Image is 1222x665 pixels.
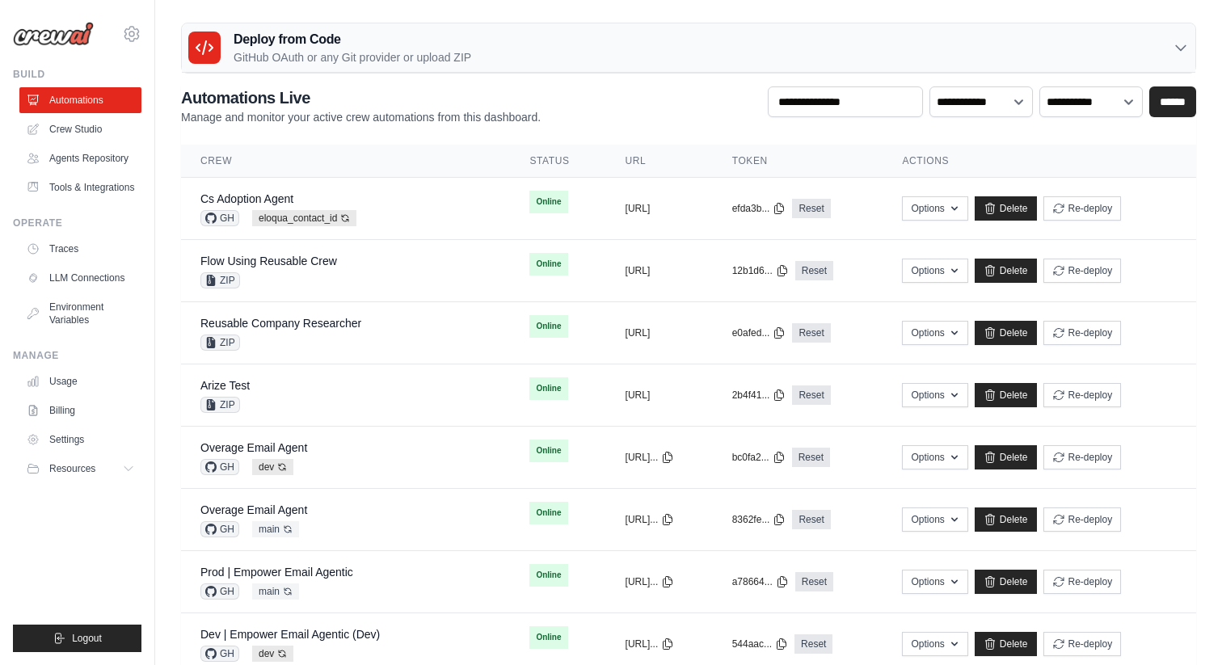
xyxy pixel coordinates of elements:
a: Reset [792,510,830,529]
button: Options [902,321,967,345]
a: Delete [975,632,1037,656]
a: Delete [975,321,1037,345]
a: Delete [975,507,1037,532]
button: Options [902,445,967,469]
span: Online [529,502,567,524]
h3: Deploy from Code [234,30,471,49]
button: 544aac... [732,638,788,650]
button: Re-deploy [1043,445,1122,469]
a: LLM Connections [19,265,141,291]
span: ZIP [200,335,240,351]
span: eloqua_contact_id [252,210,356,226]
a: Tools & Integrations [19,175,141,200]
a: Arize Test [200,379,250,392]
button: Resources [19,456,141,482]
span: Online [529,440,567,462]
span: GH [200,646,239,662]
a: Reset [792,199,830,218]
a: Overage Email Agent [200,503,307,516]
th: Token [713,145,883,178]
button: Options [902,507,967,532]
a: Delete [975,570,1037,594]
th: Status [510,145,605,178]
span: dev [252,459,293,475]
a: Delete [975,196,1037,221]
button: Re-deploy [1043,321,1122,345]
a: Delete [975,445,1037,469]
p: Manage and monitor your active crew automations from this dashboard. [181,109,541,125]
button: Re-deploy [1043,196,1122,221]
a: Overage Email Agent [200,441,307,454]
span: Online [529,315,567,338]
a: Cs Adoption Agent [200,192,293,205]
a: Traces [19,236,141,262]
span: Online [529,564,567,587]
h2: Automations Live [181,86,541,109]
a: Prod | Empower Email Agentic [200,566,353,579]
a: Reset [792,323,830,343]
button: Options [902,570,967,594]
span: GH [200,459,239,475]
button: Re-deploy [1043,632,1122,656]
button: Options [902,632,967,656]
a: Delete [975,383,1037,407]
button: a78664... [732,575,789,588]
button: 2b4f41... [732,389,786,402]
span: dev [252,646,293,662]
a: Crew Studio [19,116,141,142]
span: ZIP [200,272,240,288]
span: GH [200,210,239,226]
a: Billing [19,398,141,423]
div: Build [13,68,141,81]
a: Dev | Empower Email Agentic (Dev) [200,628,380,641]
button: Re-deploy [1043,259,1122,283]
a: Automations [19,87,141,113]
a: Settings [19,427,141,452]
span: ZIP [200,397,240,413]
th: URL [606,145,713,178]
span: main [252,583,299,600]
button: e0afed... [732,326,786,339]
a: Reset [792,448,830,467]
a: Reusable Company Researcher [200,317,361,330]
p: GitHub OAuth or any Git provider or upload ZIP [234,49,471,65]
th: Crew [181,145,510,178]
button: Re-deploy [1043,570,1122,594]
a: Delete [975,259,1037,283]
span: Online [529,253,567,276]
a: Usage [19,368,141,394]
button: efda3b... [732,202,786,215]
a: Environment Variables [19,294,141,333]
div: Manage [13,349,141,362]
a: Reset [794,634,832,654]
a: Agents Repository [19,145,141,171]
span: GH [200,583,239,600]
span: Logout [72,632,102,645]
img: Logo [13,22,94,46]
button: Options [902,259,967,283]
button: bc0fa2... [732,451,786,464]
span: Resources [49,462,95,475]
button: Options [902,383,967,407]
button: Re-deploy [1043,383,1122,407]
span: Online [529,377,567,400]
a: Flow Using Reusable Crew [200,255,337,267]
button: 8362fe... [732,513,786,526]
span: GH [200,521,239,537]
span: Online [529,626,567,649]
div: Operate [13,217,141,229]
button: Re-deploy [1043,507,1122,532]
span: Online [529,191,567,213]
button: Logout [13,625,141,652]
a: Reset [795,261,833,280]
th: Actions [883,145,1196,178]
span: main [252,521,299,537]
a: Reset [792,385,830,405]
a: Reset [795,572,833,591]
button: Options [902,196,967,221]
button: 12b1d6... [732,264,789,277]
